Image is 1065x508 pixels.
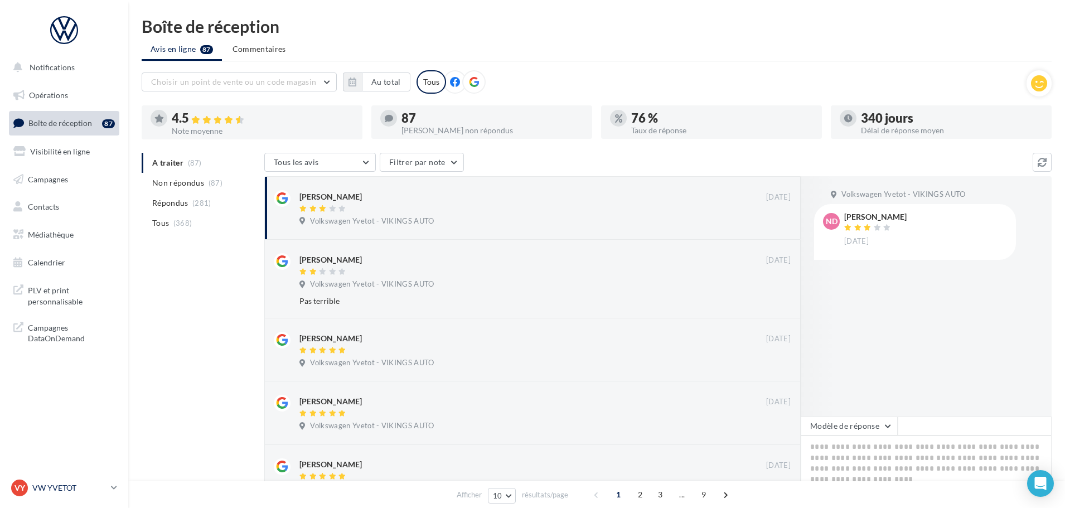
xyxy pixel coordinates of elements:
[826,216,838,227] span: ND
[209,178,222,187] span: (87)
[264,153,376,172] button: Tous les avis
[766,192,791,202] span: [DATE]
[7,251,122,274] a: Calendrier
[861,112,1043,124] div: 340 jours
[151,77,316,86] span: Choisir un point de vente ou un code magasin
[362,72,410,91] button: Au total
[631,486,649,504] span: 2
[7,84,122,107] a: Opérations
[102,119,115,128] div: 87
[766,255,791,265] span: [DATE]
[401,127,583,134] div: [PERSON_NAME] non répondus
[493,491,502,500] span: 10
[28,258,65,267] span: Calendrier
[29,90,68,100] span: Opérations
[522,490,568,500] span: résultats/page
[9,477,119,499] a: VY VW YVETOT
[7,140,122,163] a: Visibilité en ligne
[7,316,122,349] a: Campagnes DataOnDemand
[343,72,410,91] button: Au total
[14,482,25,494] span: VY
[299,333,362,344] div: [PERSON_NAME]
[766,397,791,407] span: [DATE]
[299,459,362,470] div: [PERSON_NAME]
[173,219,192,228] span: (368)
[28,283,115,307] span: PLV et print personnalisable
[152,197,188,209] span: Répondus
[299,396,362,407] div: [PERSON_NAME]
[7,223,122,246] a: Médiathèque
[142,18,1052,35] div: Boîte de réception
[695,486,713,504] span: 9
[401,112,583,124] div: 87
[457,490,482,500] span: Afficher
[274,157,319,167] span: Tous les avis
[609,486,627,504] span: 1
[28,118,92,128] span: Boîte de réception
[861,127,1043,134] div: Délai de réponse moyen
[7,111,122,135] a: Boîte de réception87
[28,202,59,211] span: Contacts
[841,190,965,200] span: Volkswagen Yvetot - VIKINGS AUTO
[28,320,115,344] span: Campagnes DataOnDemand
[310,279,434,289] span: Volkswagen Yvetot - VIKINGS AUTO
[7,195,122,219] a: Contacts
[310,421,434,431] span: Volkswagen Yvetot - VIKINGS AUTO
[142,72,337,91] button: Choisir un point de vente ou un code magasin
[299,296,718,307] div: Pas terrible
[299,254,362,265] div: [PERSON_NAME]
[673,486,691,504] span: ...
[28,230,74,239] span: Médiathèque
[7,168,122,191] a: Campagnes
[488,488,516,504] button: 10
[801,417,898,436] button: Modèle de réponse
[631,112,813,124] div: 76 %
[172,112,354,125] div: 4.5
[310,216,434,226] span: Volkswagen Yvetot - VIKINGS AUTO
[380,153,464,172] button: Filtrer par note
[32,482,106,494] p: VW YVETOT
[7,56,117,79] button: Notifications
[172,127,354,135] div: Note moyenne
[766,461,791,471] span: [DATE]
[844,213,907,221] div: [PERSON_NAME]
[192,199,211,207] span: (281)
[631,127,813,134] div: Taux de réponse
[233,43,286,55] span: Commentaires
[844,236,869,246] span: [DATE]
[417,70,446,94] div: Tous
[7,278,122,311] a: PLV et print personnalisable
[152,177,204,188] span: Non répondus
[30,62,75,72] span: Notifications
[28,174,68,183] span: Campagnes
[310,358,434,368] span: Volkswagen Yvetot - VIKINGS AUTO
[30,147,90,156] span: Visibilité en ligne
[299,191,362,202] div: [PERSON_NAME]
[152,217,169,229] span: Tous
[651,486,669,504] span: 3
[1027,470,1054,497] div: Open Intercom Messenger
[766,334,791,344] span: [DATE]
